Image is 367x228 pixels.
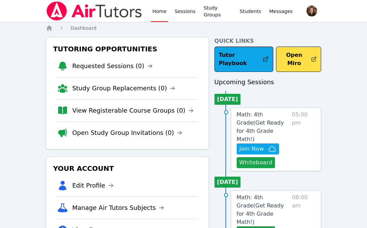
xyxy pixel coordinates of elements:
[276,47,321,72] button: Open Miro
[237,157,275,168] button: Whiteboard
[52,43,203,55] h3: Tutoring Opportunities
[269,8,293,15] span: Messages
[237,143,279,154] button: Join Now
[237,111,289,143] a: Math: 4th Grade(Get Ready for 4th Grade Math!)
[214,177,241,188] li: [DATE]
[237,111,284,142] span: Math: 4th Grade ( Get Ready for 4th Grade Math! )
[237,194,284,225] span: Math: 4th Grade ( Get Ready for 4th Grade Math! )
[46,25,321,31] nav: Breadcrumb
[214,77,321,87] h3: Upcoming Sessions
[292,111,315,168] span: 05:00 pm
[72,128,182,138] a: Open Study Group Invitations (0)
[70,25,96,31] a: Dashboard
[214,37,321,45] h4: Quick Links
[72,61,153,71] a: Requested Sessions (0)
[214,47,273,72] a: Tutor Playbook
[237,193,289,226] a: Math: 4th Grade(Get Ready for 4th Grade Math!)
[72,181,114,190] a: Edit Profile
[72,106,194,115] a: View Registerable Course Groups (0)
[52,162,203,175] h3: Your Account
[239,145,264,153] span: Join Now
[214,94,241,105] li: [DATE]
[72,203,164,213] a: Manage Air Tutors Subjects
[46,1,143,21] img: Air Tutors
[72,84,175,93] a: Study Group Replacements (0)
